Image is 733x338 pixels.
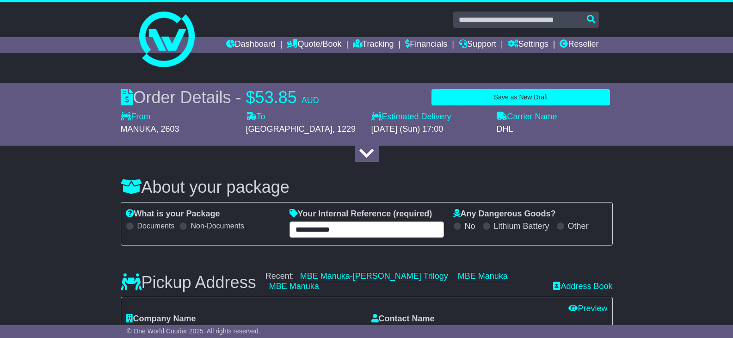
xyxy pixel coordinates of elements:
[431,89,610,105] button: Save as New Draft
[300,271,448,281] a: MBE Manuka-[PERSON_NAME] Trilogy
[246,112,265,122] label: To
[494,221,549,232] label: Lithium Battery
[290,209,432,219] label: Your Internal Reference (required)
[568,221,589,232] label: Other
[121,124,156,134] span: MANUKA
[121,112,151,122] label: From
[497,112,557,122] label: Carrier Name
[156,124,179,134] span: , 2603
[126,209,220,219] label: What is your Package
[121,87,319,107] div: Order Details -
[560,37,598,53] a: Reseller
[246,88,255,107] span: $
[458,271,508,281] a: MBE Manuka
[255,88,297,107] span: 53.85
[353,37,394,53] a: Tracking
[453,209,556,219] label: Any Dangerous Goods?
[371,314,435,324] label: Contact Name
[553,282,612,292] a: Address Book
[333,124,356,134] span: , 1229
[459,37,496,53] a: Support
[269,282,319,291] a: MBE Manuka
[121,273,256,292] h3: Pickup Address
[121,178,613,197] h3: About your package
[568,304,607,313] a: Preview
[371,124,487,135] div: [DATE] (Sun) 17:00
[287,37,341,53] a: Quote/Book
[508,37,548,53] a: Settings
[405,37,447,53] a: Financials
[127,327,260,335] span: © One World Courier 2025. All rights reserved.
[191,221,244,230] label: Non-Documents
[497,124,613,135] div: DHL
[302,96,319,105] span: AUD
[226,37,276,53] a: Dashboard
[265,271,544,291] div: Recent:
[246,124,333,134] span: [GEOGRAPHIC_DATA]
[137,221,175,230] label: Documents
[371,112,487,122] label: Estimated Delivery
[126,314,196,324] label: Company Name
[465,221,475,232] label: No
